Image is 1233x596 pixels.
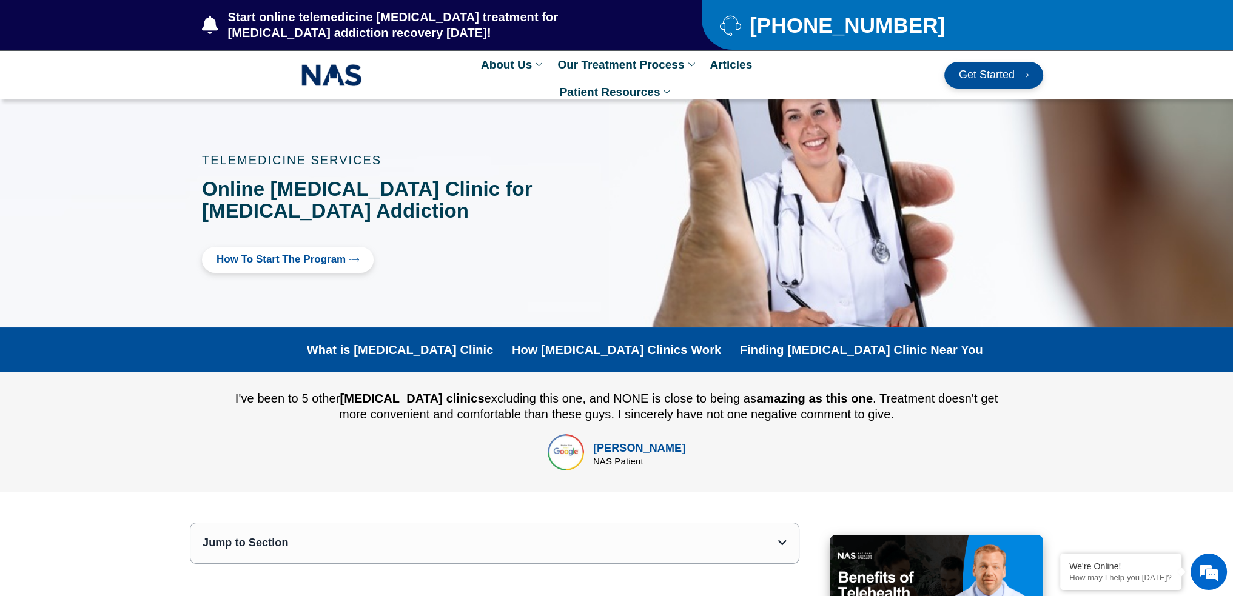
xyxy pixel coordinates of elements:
span: How to Start the program [217,254,346,266]
span: [PHONE_NUMBER] [747,18,945,33]
a: Our Treatment Process [551,51,704,78]
p: TELEMEDICINE SERVICES [202,154,580,166]
img: NAS_email_signature-removebg-preview.png [301,61,362,89]
a: What is [MEDICAL_DATA] Clinic [307,343,494,357]
span: Start online telemedicine [MEDICAL_DATA] treatment for [MEDICAL_DATA] addiction recovery [DATE]! [225,9,654,41]
img: top rated online suboxone treatment for opioid addiction treatment in tennessee and texas [548,434,584,470]
a: How [MEDICAL_DATA] Clinics Work [512,343,721,357]
div: [PERSON_NAME] [593,440,685,457]
a: How to Start the program [202,247,374,273]
div: I've been to 5 other excluding this one, and NONE is close to being as . Treatment doesn't get mo... [232,390,1001,422]
p: How may I help you today? [1069,573,1172,582]
div: NAS Patient [593,457,685,466]
span: Get Started [959,69,1015,81]
a: Finding [MEDICAL_DATA] Clinic Near You [740,343,983,357]
a: Get Started [944,62,1043,89]
a: About Us [475,51,551,78]
a: Start online telemedicine [MEDICAL_DATA] treatment for [MEDICAL_DATA] addiction recovery [DATE]! [202,9,653,41]
h1: Online [MEDICAL_DATA] Clinic for [MEDICAL_DATA] Addiction [202,178,580,223]
div: We're Online! [1069,561,1172,571]
b: amazing as this one [756,392,873,405]
a: Articles [704,51,758,78]
a: [PHONE_NUMBER] [720,15,1013,36]
div: Open table of contents [778,538,787,547]
b: [MEDICAL_DATA] clinics [340,392,484,405]
div: Jump to Section [203,535,778,551]
a: Patient Resources [554,78,680,105]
